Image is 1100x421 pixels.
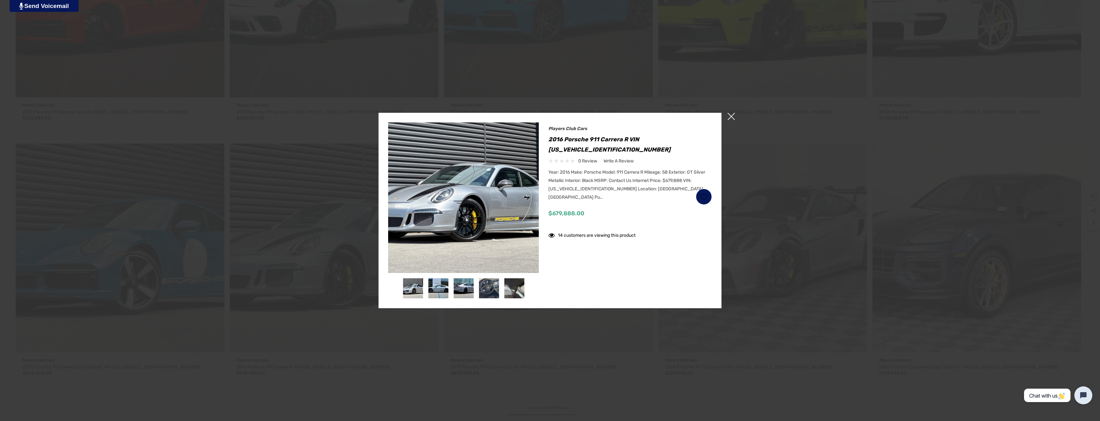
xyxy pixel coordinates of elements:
[428,278,448,298] img: For Sale 2016 Porsche 911 Carrera R VIN WP0AF2A92GS195318
[454,278,474,298] img: For Sale 2016 Porsche 911 Carrera R VIN WP0AF2A92GS195318
[403,278,423,298] img: For Sale 2016 Porsche 911 Carrera R VIN WP0AF2A92GS195318
[548,210,584,217] span: $679,888.00
[479,278,499,298] img: For Sale 2016 Porsche 911 Carrera R VIN WP0AF2A92GS195318
[19,3,23,10] img: PjwhLS0gR2VuZXJhdG9yOiBHcmF2aXQuaW8gLS0+PHN2ZyB4bWxucz0iaHR0cDovL3d3dy53My5vcmcvMjAwMC9zdmciIHhtb...
[696,189,712,205] a: Wish List
[728,113,735,120] span: ×
[548,169,705,200] span: Year: 2016 Make: Porsche Model: 911 Carrera R Mileage: 58 Exterior: GT Silver Metallic Interior: ...
[548,229,636,239] div: 14 customers are viewing this product
[504,278,524,298] img: For Sale 2016 Porsche 911 Carrera R VIN WP0AF2A92GS195318
[604,158,634,164] span: Write a Review
[604,157,634,165] a: Write a Review
[548,134,712,155] h1: 2016 Porsche 911 Carrera R VIN [US_VEHICLE_IDENTIFICATION_NUMBER]
[548,126,587,131] a: Players Club Cars
[578,157,597,165] span: 0 review
[700,193,708,201] svg: Wish List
